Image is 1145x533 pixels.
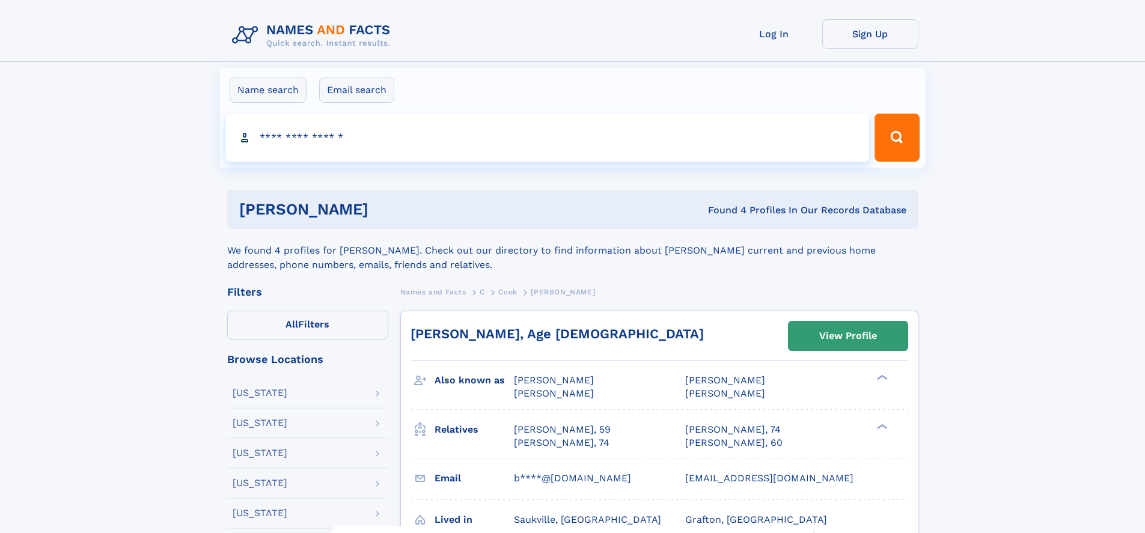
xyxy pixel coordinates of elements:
a: View Profile [789,321,908,350]
div: Filters [227,287,388,297]
div: [US_STATE] [233,418,287,428]
span: [PERSON_NAME] [685,388,765,399]
h3: Relatives [435,419,514,440]
div: Browse Locations [227,354,388,365]
input: search input [226,114,870,162]
span: C [480,288,485,296]
label: Email search [319,78,394,103]
a: Sign Up [822,19,918,49]
label: Name search [230,78,307,103]
span: [PERSON_NAME] [531,288,595,296]
a: C [480,284,485,299]
img: Logo Names and Facts [227,19,400,52]
h3: Email [435,468,514,489]
div: ❯ [874,374,888,382]
div: [US_STATE] [233,508,287,518]
span: Cook [498,288,517,296]
div: ❯ [874,422,888,430]
button: Search Button [875,114,919,162]
span: [EMAIL_ADDRESS][DOMAIN_NAME] [685,472,853,484]
span: [PERSON_NAME] [685,374,765,386]
div: [US_STATE] [233,388,287,398]
span: All [285,318,298,330]
h1: [PERSON_NAME] [239,202,539,217]
div: [US_STATE] [233,448,287,458]
a: Log In [726,19,822,49]
span: Saukville, [GEOGRAPHIC_DATA] [514,514,661,525]
h3: Lived in [435,510,514,530]
a: [PERSON_NAME], 74 [514,436,609,449]
a: [PERSON_NAME], Age [DEMOGRAPHIC_DATA] [411,326,704,341]
a: [PERSON_NAME], 59 [514,423,611,436]
span: [PERSON_NAME] [514,388,594,399]
a: [PERSON_NAME], 60 [685,436,783,449]
div: We found 4 profiles for [PERSON_NAME]. Check out our directory to find information about [PERSON_... [227,229,918,272]
div: Found 4 Profiles In Our Records Database [538,204,906,217]
h3: Also known as [435,370,514,391]
label: Filters [227,311,388,340]
a: Cook [498,284,517,299]
span: [PERSON_NAME] [514,374,594,386]
div: View Profile [819,322,877,350]
div: [US_STATE] [233,478,287,488]
a: [PERSON_NAME], 74 [685,423,781,436]
a: Names and Facts [400,284,466,299]
span: Grafton, [GEOGRAPHIC_DATA] [685,514,827,525]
